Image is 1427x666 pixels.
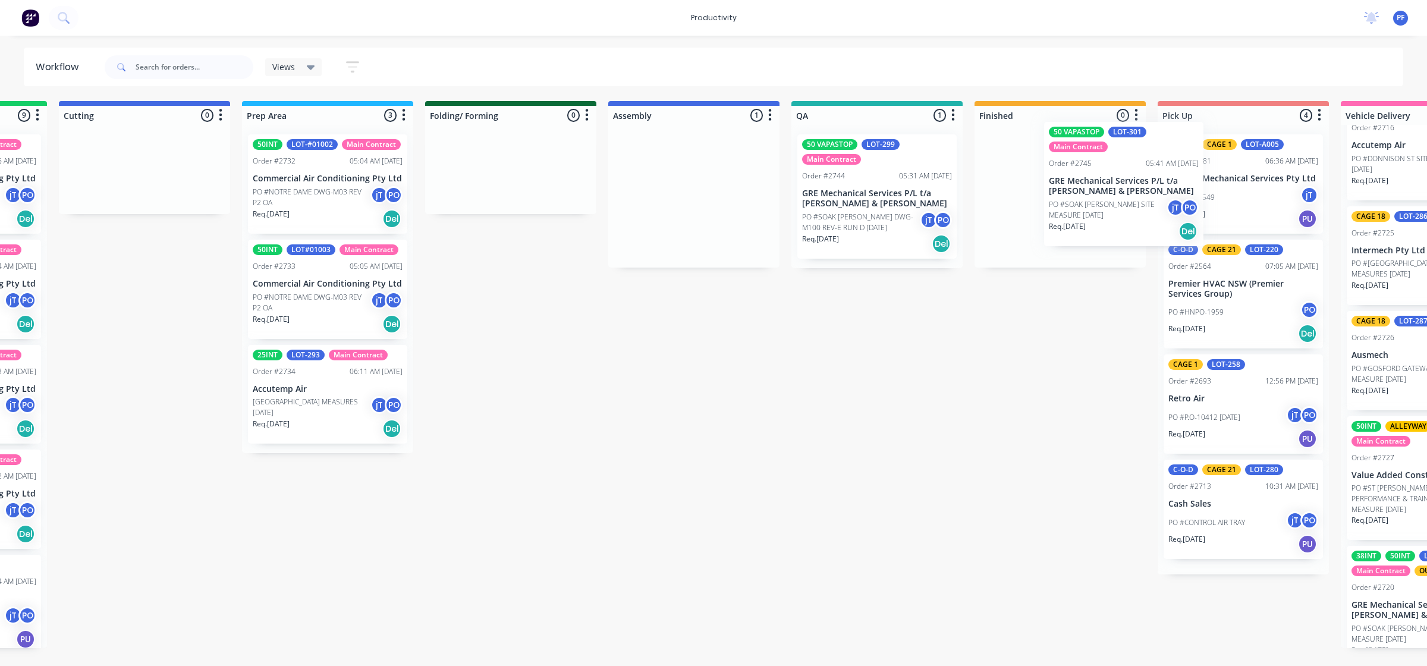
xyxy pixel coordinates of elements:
[272,61,295,73] span: Views
[136,55,253,79] input: Search for orders...
[685,9,743,27] div: productivity
[36,60,84,74] div: Workflow
[21,9,39,27] img: Factory
[1397,12,1404,23] span: PF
